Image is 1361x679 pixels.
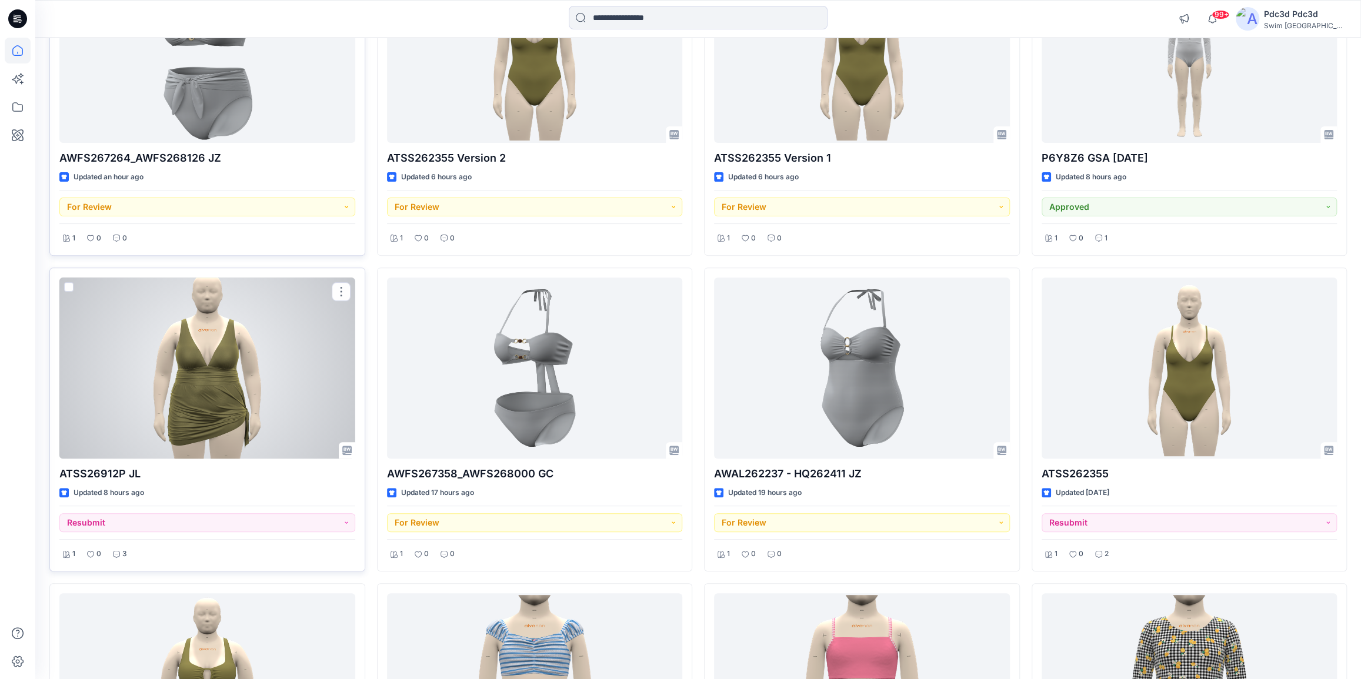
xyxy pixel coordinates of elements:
[72,232,75,245] p: 1
[1212,10,1229,19] span: 99+
[1042,277,1337,459] a: ATSS262355
[387,466,683,482] p: AWFS267358_AWFS268000 GC
[59,150,355,166] p: AWFS267264_AWFS268126 JZ
[59,466,355,482] p: ATSS26912P JL
[728,171,799,183] p: Updated 6 hours ago
[96,232,101,245] p: 0
[777,232,782,245] p: 0
[59,277,355,459] a: ATSS26912P JL
[72,548,75,560] p: 1
[401,487,474,499] p: Updated 17 hours ago
[1264,21,1346,30] div: Swim [GEOGRAPHIC_DATA]
[1236,7,1259,31] img: avatar
[1055,548,1058,560] p: 1
[1056,487,1109,499] p: Updated [DATE]
[122,232,127,245] p: 0
[450,548,455,560] p: 0
[714,150,1010,166] p: ATSS262355 Version 1
[1079,232,1083,245] p: 0
[727,548,730,560] p: 1
[777,548,782,560] p: 0
[74,487,144,499] p: Updated 8 hours ago
[714,466,1010,482] p: AWAL262237 - HQ262411 JZ
[1105,548,1109,560] p: 2
[751,548,756,560] p: 0
[387,150,683,166] p: ATSS262355 Version 2
[1079,548,1083,560] p: 0
[96,548,101,560] p: 0
[400,548,403,560] p: 1
[751,232,756,245] p: 0
[1042,466,1337,482] p: ATSS262355
[74,171,144,183] p: Updated an hour ago
[387,277,683,459] a: AWFS267358_AWFS268000 GC
[1042,150,1337,166] p: P6Y8Z6 GSA [DATE]
[728,487,802,499] p: Updated 19 hours ago
[122,548,127,560] p: 3
[401,171,472,183] p: Updated 6 hours ago
[1105,232,1108,245] p: 1
[450,232,455,245] p: 0
[1055,232,1058,245] p: 1
[1056,171,1126,183] p: Updated 8 hours ago
[727,232,730,245] p: 1
[424,548,429,560] p: 0
[424,232,429,245] p: 0
[714,277,1010,459] a: AWAL262237 - HQ262411 JZ
[400,232,403,245] p: 1
[1264,7,1346,21] div: Pdc3d Pdc3d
